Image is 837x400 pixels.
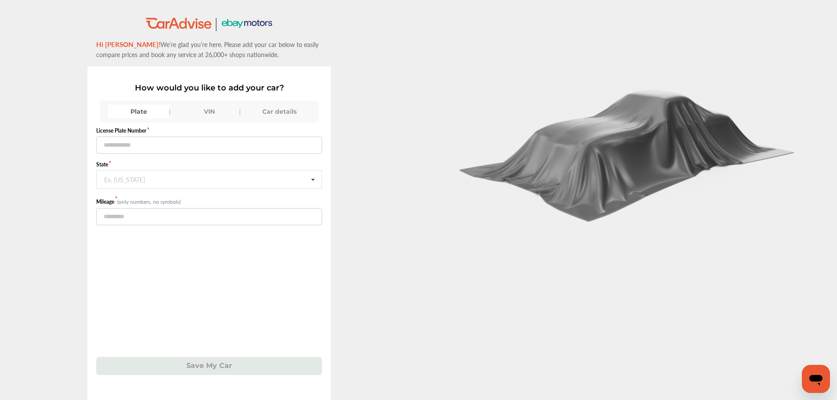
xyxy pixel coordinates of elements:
[108,105,170,119] div: Plate
[178,105,240,119] div: VIN
[104,176,145,181] div: Ex. [US_STATE]
[96,161,322,168] label: State
[96,40,160,49] span: Hi [PERSON_NAME]!
[452,80,804,222] img: carCoverBlack.2823a3dccd746e18b3f8.png
[96,198,117,205] label: Mileage
[249,105,310,119] div: Car details
[117,198,181,205] small: (only numbers, no symbols)
[96,40,319,59] span: We’re glad you’re here. Please add your car below to easily compare prices and book any service a...
[802,365,830,393] iframe: Button to launch messaging window
[96,83,322,93] p: How would you like to add your car?
[96,127,322,134] label: License Plate Number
